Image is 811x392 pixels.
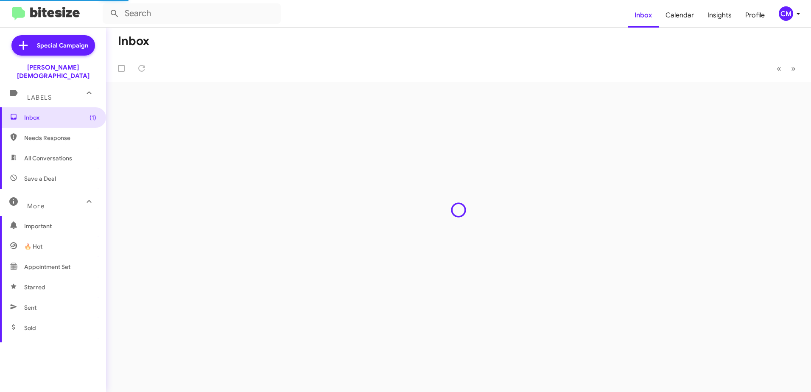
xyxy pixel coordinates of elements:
button: Next [786,60,801,77]
a: Insights [701,3,738,28]
span: More [27,202,45,210]
a: Profile [738,3,772,28]
span: « [777,63,781,74]
a: Calendar [659,3,701,28]
span: Sold [24,324,36,332]
span: (1) [89,113,96,122]
h1: Inbox [118,34,149,48]
span: Important [24,222,96,230]
input: Search [103,3,281,24]
span: Inbox [24,113,96,122]
span: » [791,63,796,74]
a: Inbox [628,3,659,28]
span: 🔥 Hot [24,242,42,251]
span: Special Campaign [37,41,88,50]
span: Needs Response [24,134,96,142]
span: All Conversations [24,154,72,162]
span: Save a Deal [24,174,56,183]
span: Starred [24,283,45,291]
div: CM [779,6,793,21]
span: Appointment Set [24,263,70,271]
a: Special Campaign [11,35,95,56]
span: Labels [27,94,52,101]
button: Previous [772,60,786,77]
nav: Page navigation example [772,60,801,77]
button: CM [772,6,802,21]
span: Sent [24,303,36,312]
